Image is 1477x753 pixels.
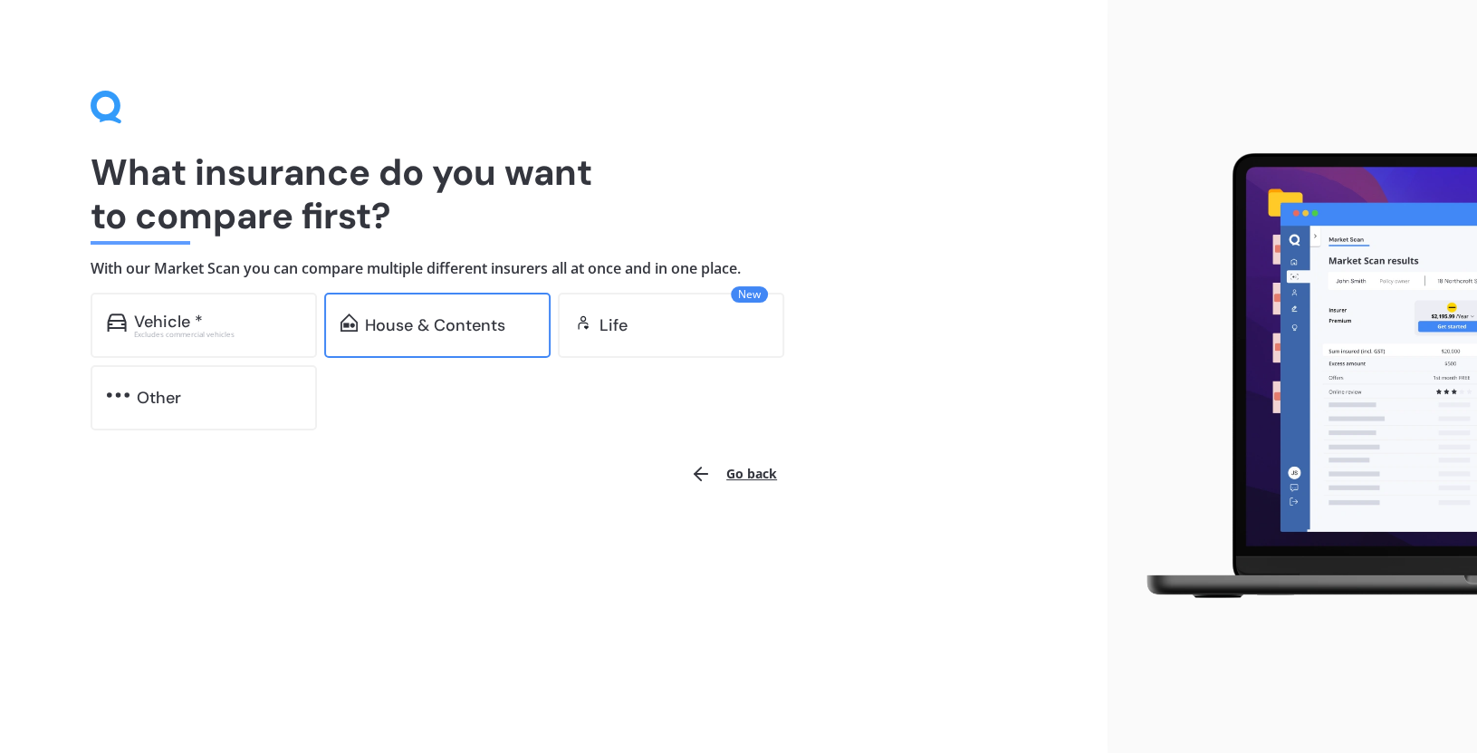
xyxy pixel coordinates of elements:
[679,452,788,496] button: Go back
[107,314,127,332] img: car.f15378c7a67c060ca3f3.svg
[599,316,628,334] div: Life
[731,286,768,303] span: New
[137,389,181,407] div: Other
[107,386,129,404] img: other.81dba5aafe580aa69f38.svg
[1122,143,1477,609] img: laptop.webp
[340,314,358,332] img: home-and-contents.b802091223b8502ef2dd.svg
[134,313,203,331] div: Vehicle *
[365,316,505,334] div: House & Contents
[574,314,592,332] img: life.f720d6a2d7cdcd3ad642.svg
[134,331,301,338] div: Excludes commercial vehicles
[91,259,1017,278] h4: With our Market Scan you can compare multiple different insurers all at once and in one place.
[91,150,1017,237] h1: What insurance do you want to compare first?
